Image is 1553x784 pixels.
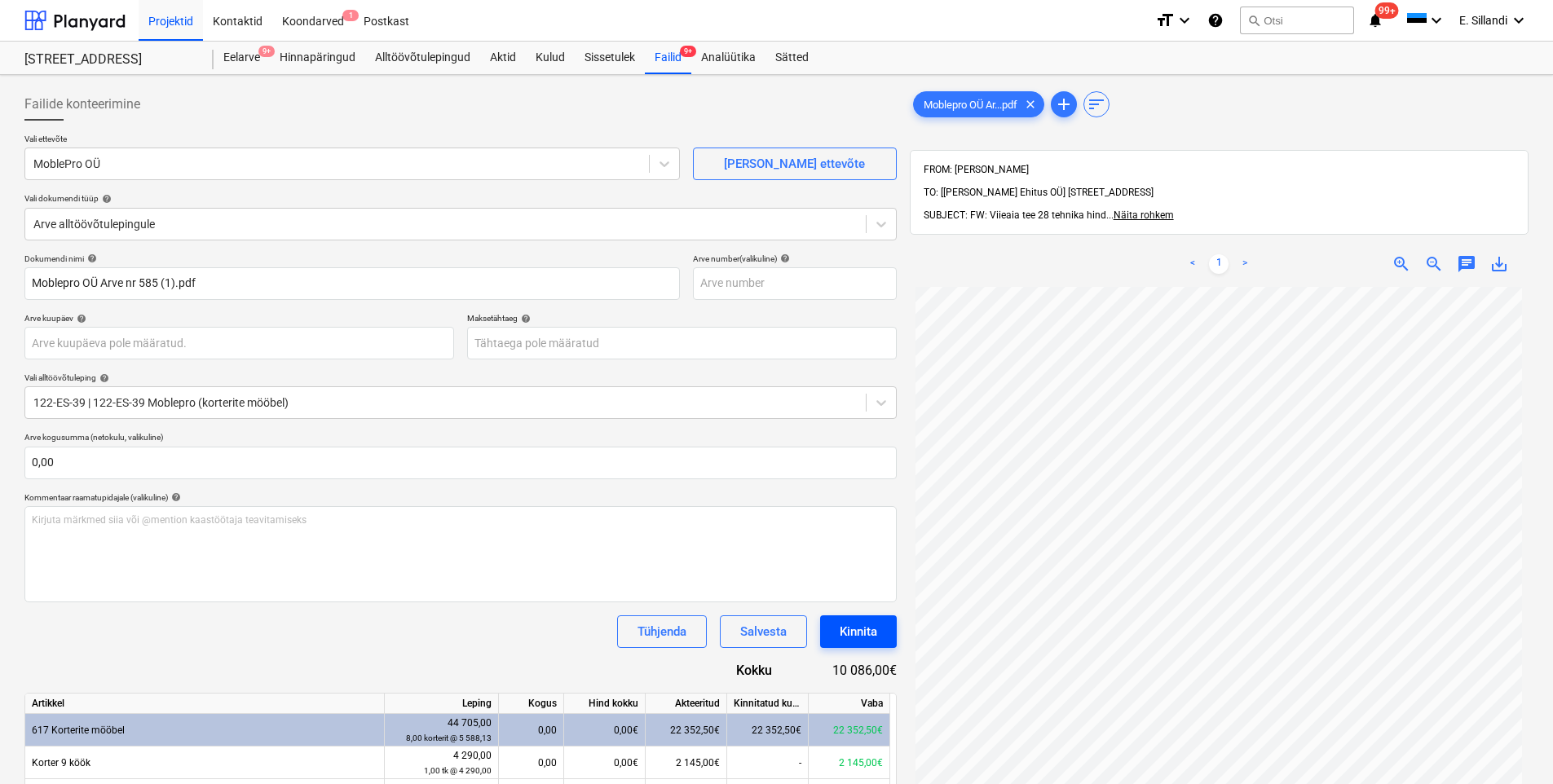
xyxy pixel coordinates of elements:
[1183,254,1202,274] a: Previous page
[740,621,787,642] div: Salvesta
[924,187,1154,198] span: TO: [[PERSON_NAME] Ehitus OÜ] [STREET_ADDRESS]
[765,42,818,74] a: Sätted
[24,253,680,264] div: Dokumendi nimi
[385,694,499,714] div: Leping
[499,694,564,714] div: Kogus
[1087,95,1106,114] span: sort
[564,747,646,779] div: 0,00€
[467,313,897,324] div: Maksetähtaeg
[1021,95,1040,114] span: clear
[645,42,691,74] div: Failid
[424,766,492,775] small: 1,00 tk @ 4 290,00
[727,747,809,779] div: -
[727,714,809,747] div: 22 352,50€
[24,51,194,68] div: [STREET_ADDRESS]
[73,314,86,324] span: help
[24,193,897,204] div: Vali dokumendi tüüp
[564,694,646,714] div: Hind kokku
[564,714,646,747] div: 0,00€
[777,253,790,263] span: help
[24,432,897,446] p: Arve kogusumma (netokulu, valikuline)
[638,621,686,642] div: Tühjenda
[617,615,707,648] button: Tühjenda
[1489,254,1509,274] span: save_alt
[646,694,727,714] div: Akteeritud
[645,42,691,74] a: Failid9+
[526,42,575,74] a: Kulud
[680,46,696,57] span: 9+
[693,148,897,180] button: [PERSON_NAME] ettevõte
[84,253,97,263] span: help
[1209,254,1229,274] a: Page 1 is your current page
[270,42,365,74] a: Hinnapäringud
[720,615,807,648] button: Salvesta
[691,42,765,74] a: Analüütika
[24,447,897,479] input: Arve kogusumma (netokulu, valikuline)
[214,42,270,74] a: Eelarve9+
[505,747,557,779] div: 0,00
[1114,209,1174,221] span: Näita rohkem
[693,267,897,300] input: Arve number
[365,42,480,74] a: Alltöövõtulepingud
[1424,254,1444,274] span: zoom_out
[25,694,385,714] div: Artikkel
[1235,254,1255,274] a: Next page
[24,267,680,300] input: Dokumendi nimi
[685,661,799,680] div: Kokku
[798,661,896,680] div: 10 086,00€
[1054,95,1074,114] span: add
[32,725,125,736] span: 617 Korterite mööbel
[924,209,1106,221] span: SUBJECT: FW: Viieaia tee 28 tehnika hind
[96,373,109,383] span: help
[32,757,90,769] span: Korter 9 köök
[406,733,492,742] small: 8,00 korterit @ 5 588,13
[924,164,1029,175] span: FROM: [PERSON_NAME]
[24,134,680,148] p: Vali ettevõte
[24,492,897,503] div: Kommentaar raamatupidajale (valikuline)
[168,492,181,502] span: help
[24,327,454,359] input: Arve kuupäeva pole määratud.
[24,313,454,324] div: Arve kuupäev
[840,621,877,642] div: Kinnita
[480,42,526,74] a: Aktid
[214,42,270,74] div: Eelarve
[391,716,492,746] div: 44 705,00
[518,314,531,324] span: help
[809,747,890,779] div: 2 145,00€
[646,747,727,779] div: 2 145,00€
[913,91,1044,117] div: Moblepro OÜ Ar...pdf
[1106,209,1174,221] span: ...
[258,46,275,57] span: 9+
[693,253,897,264] div: Arve number (valikuline)
[342,10,359,21] span: 1
[24,95,140,114] span: Failide konteerimine
[1457,254,1476,274] span: chat
[914,99,1027,111] span: Moblepro OÜ Ar...pdf
[575,42,645,74] a: Sissetulek
[809,714,890,747] div: 22 352,50€
[1392,254,1411,274] span: zoom_in
[467,327,897,359] input: Tähtaega pole määratud
[391,748,492,778] div: 4 290,00
[809,694,890,714] div: Vaba
[646,714,727,747] div: 22 352,50€
[724,153,865,174] div: [PERSON_NAME] ettevõte
[24,372,897,383] div: Vali alltöövõtuleping
[727,694,809,714] div: Kinnitatud kulud
[99,194,112,204] span: help
[820,615,897,648] button: Kinnita
[505,714,557,747] div: 0,00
